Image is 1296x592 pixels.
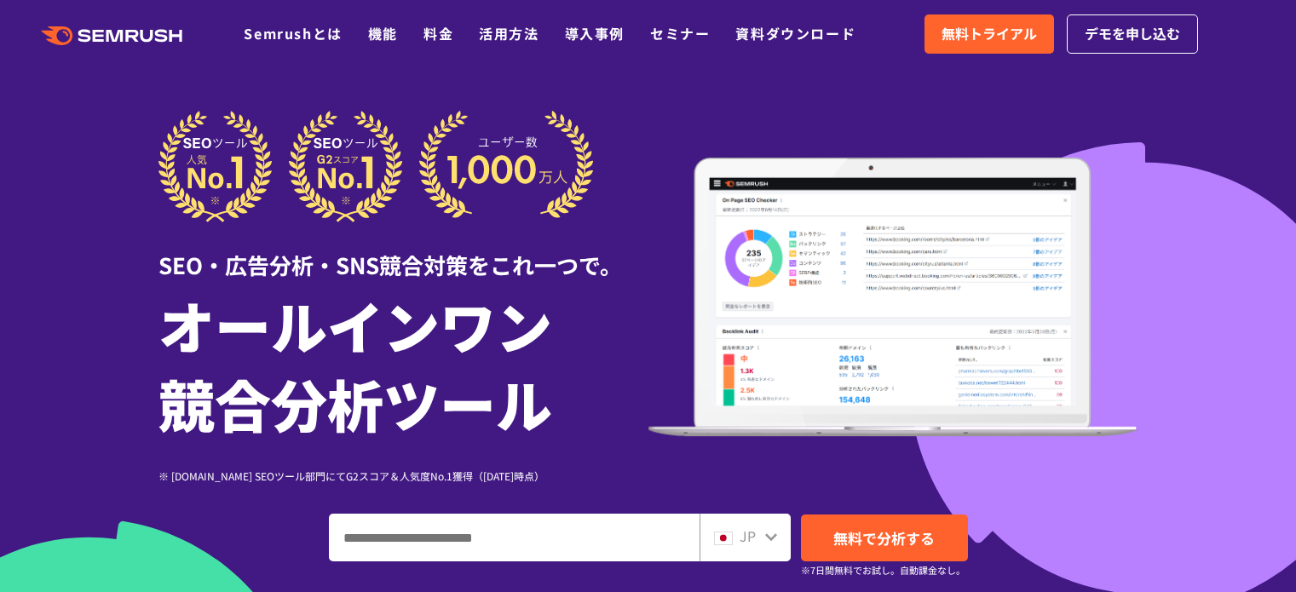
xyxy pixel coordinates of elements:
a: Semrushとは [244,23,342,43]
span: JP [740,526,756,546]
a: セミナー [650,23,710,43]
span: デモを申し込む [1085,23,1180,45]
a: 導入事例 [565,23,625,43]
small: ※7日間無料でお試し。自動課金なし。 [801,562,965,578]
span: 無料トライアル [942,23,1037,45]
div: ※ [DOMAIN_NAME] SEOツール部門にてG2スコア＆人気度No.1獲得（[DATE]時点） [158,468,648,484]
a: 活用方法 [479,23,539,43]
span: 無料で分析する [833,527,935,549]
input: ドメイン、キーワードまたはURLを入力してください [330,514,699,560]
a: 資料ダウンロード [735,23,855,43]
a: デモを申し込む [1067,14,1198,54]
a: 無料トライアル [924,14,1054,54]
a: 無料で分析する [801,514,968,561]
a: 機能 [368,23,398,43]
h1: オールインワン 競合分析ツール [158,285,648,442]
a: 料金 [423,23,453,43]
div: SEO・広告分析・SNS競合対策をこれ一つで。 [158,222,648,281]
